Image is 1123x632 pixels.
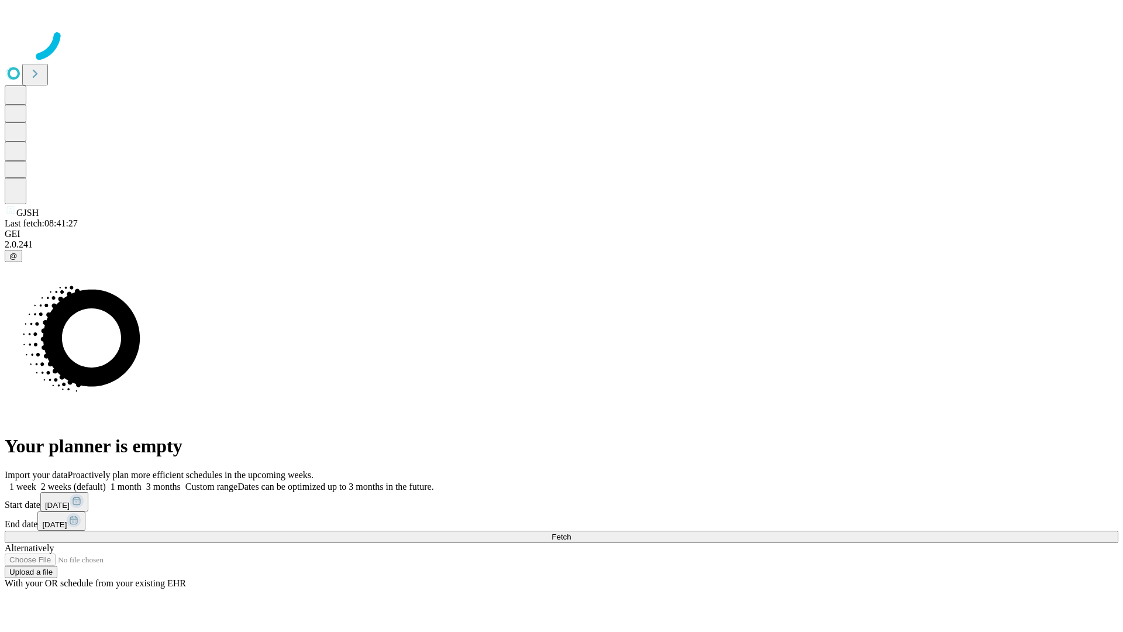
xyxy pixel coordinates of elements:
[45,501,70,510] span: [DATE]
[111,482,142,492] span: 1 month
[5,239,1118,250] div: 2.0.241
[42,520,67,529] span: [DATE]
[552,533,571,541] span: Fetch
[37,511,85,531] button: [DATE]
[5,470,68,480] span: Import your data
[5,578,186,588] span: With your OR schedule from your existing EHR
[146,482,181,492] span: 3 months
[68,470,314,480] span: Proactively plan more efficient schedules in the upcoming weeks.
[5,218,78,228] span: Last fetch: 08:41:27
[237,482,433,492] span: Dates can be optimized up to 3 months in the future.
[5,566,57,578] button: Upload a file
[5,250,22,262] button: @
[9,252,18,260] span: @
[40,492,88,511] button: [DATE]
[16,208,39,218] span: GJSH
[5,229,1118,239] div: GEI
[185,482,237,492] span: Custom range
[5,531,1118,543] button: Fetch
[41,482,106,492] span: 2 weeks (default)
[5,492,1118,511] div: Start date
[5,435,1118,457] h1: Your planner is empty
[5,543,54,553] span: Alternatively
[9,482,36,492] span: 1 week
[5,511,1118,531] div: End date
